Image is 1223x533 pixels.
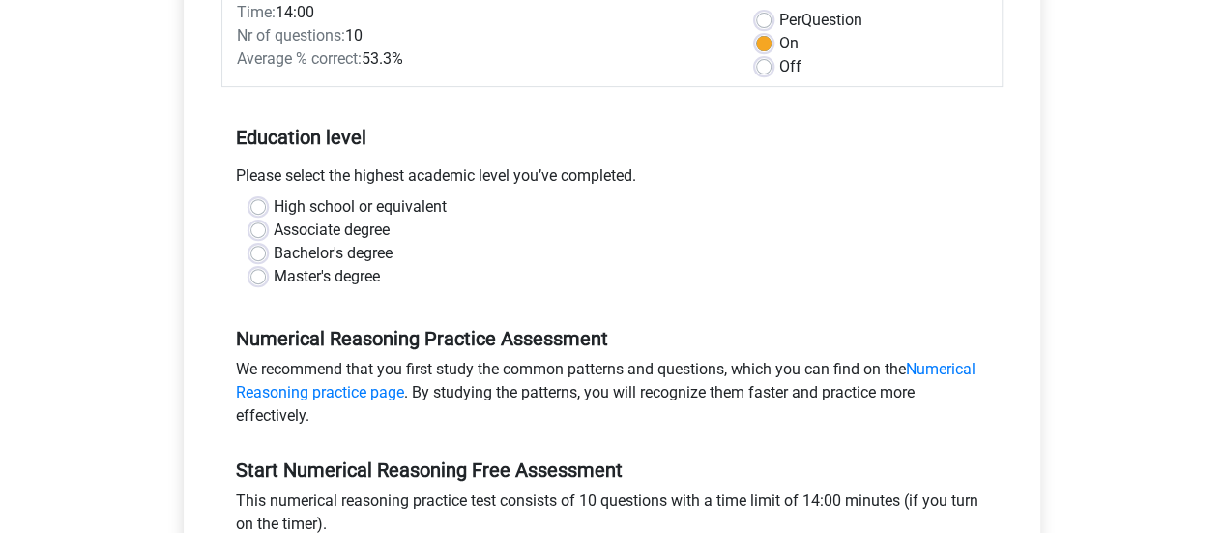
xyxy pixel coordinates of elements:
[237,49,362,68] span: Average % correct:
[222,47,742,71] div: 53.3%
[274,242,393,265] label: Bachelor's degree
[779,9,862,32] label: Question
[222,24,742,47] div: 10
[222,1,742,24] div: 14:00
[274,195,447,219] label: High school or equivalent
[274,219,390,242] label: Associate degree
[221,358,1003,435] div: We recommend that you first study the common patterns and questions, which you can find on the . ...
[274,265,380,288] label: Master's degree
[779,11,801,29] span: Per
[237,3,276,21] span: Time:
[237,26,345,44] span: Nr of questions:
[779,55,801,78] label: Off
[236,327,988,350] h5: Numerical Reasoning Practice Assessment
[236,118,988,157] h5: Education level
[236,459,988,482] h5: Start Numerical Reasoning Free Assessment
[779,32,799,55] label: On
[221,164,1003,195] div: Please select the highest academic level you’ve completed.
